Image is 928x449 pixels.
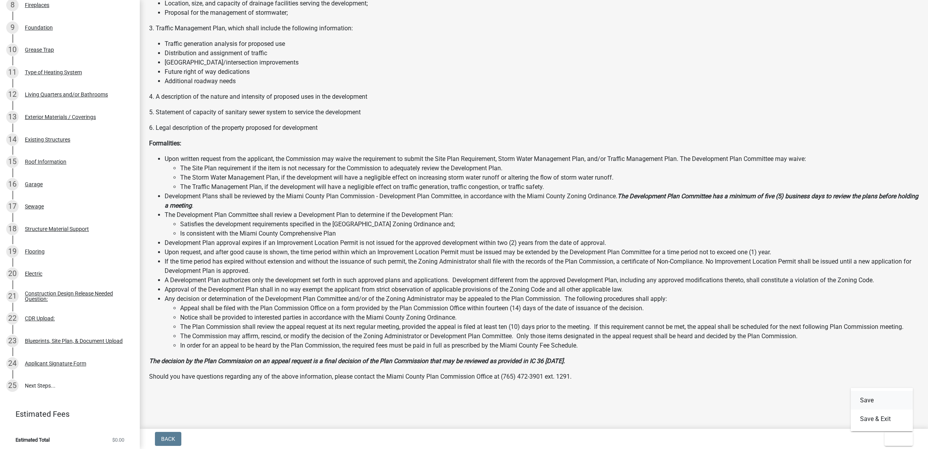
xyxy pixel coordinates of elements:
[6,178,19,190] div: 16
[851,388,913,432] div: Exit
[6,357,19,370] div: 24
[161,436,175,442] span: Back
[180,229,919,238] li: Is consistent with the Miami County Comprehensive Plan
[6,88,19,101] div: 12
[6,223,19,235] div: 18
[25,70,82,75] div: Type of Heating System
[149,24,919,33] p: 3. Traffic Management Plan, which shall include the following information:
[165,248,919,257] li: Upon request, and after good cause is shown, the time period within which an Improvement Location...
[6,290,19,302] div: 21
[180,332,919,341] li: The Commission may affirm, rescind, or modify the decision of the Zoning Administrator or Develop...
[25,271,42,276] div: Electric
[180,341,919,350] li: In order for an appeal to be heard by the Plan Commission, the required fees must be paid in full...
[180,220,919,229] li: Satisfies the development requirements specified in the [GEOGRAPHIC_DATA] Zoning Ordinance and;
[6,111,19,123] div: 13
[25,92,108,97] div: Living Quarters and/or Bathrooms
[25,25,53,30] div: Foundation
[6,133,19,146] div: 14
[165,49,919,58] li: Distribution and assignment of traffic
[6,312,19,325] div: 22
[6,267,19,280] div: 20
[180,182,919,192] li: The Traffic Management Plan, if the development will have a negligible effect on traffic generati...
[149,92,919,101] p: 4. A description of the nature and intensity of proposed uses in the development
[16,437,50,442] span: Estimated Total
[165,154,919,192] li: Upon written request from the applicant, the Commission may waive the requirement to submit the S...
[149,123,919,133] p: 6. Legal description of the property proposed for development
[6,155,19,168] div: 15
[155,432,181,446] button: Back
[180,313,919,322] li: Notice shall be provided to interested parties in accordance with the Miami County Zoning Ordinance.
[6,335,19,347] div: 23
[165,67,919,77] li: Future right of way dedications
[25,114,96,120] div: Exterior Materials / Coverings
[851,410,913,428] button: Save & Exit
[25,291,127,302] div: Construction Design Release Needed Question:
[165,210,919,238] li: The Development Plan Committee shall review a Development Plan to determine if the Development Plan:
[149,140,181,147] strong: Formalities:
[6,379,19,392] div: 25
[149,372,919,381] p: Should you have questions regarding any of the above information, please contact the Miami County...
[180,164,919,173] li: The Site Plan requirement if the item is not necessary for the Commission to adequately review th...
[149,108,919,117] p: 5. Statement of capacity of sanitary sewer system to service the development
[25,182,43,187] div: Garage
[6,66,19,79] div: 11
[25,2,49,8] div: Fireplaces
[25,316,55,321] div: CDR Upload:
[165,257,919,276] li: If the time period has expired without extension and without the issuance of such permit, the Zon...
[165,294,919,350] li: Any decision or determination of the Development Plan Committee and/or of the Zoning Administrato...
[25,361,86,366] div: Applicant Signature Form
[25,249,45,254] div: Flooring
[165,8,919,17] li: Proposal for the management of stormwater;
[25,47,54,52] div: Grease Trap
[6,245,19,258] div: 19
[165,192,919,210] li: Development Plans shall be reviewed by the Miami County Plan Commission - Development Plan Commit...
[165,77,919,86] li: Additional roadway needs
[25,204,44,209] div: Sewage
[180,304,919,313] li: Appeal shall be filed with the Plan Commission Office on a form provided by the Plan Commission O...
[891,436,902,442] span: Exit
[6,406,127,422] a: Estimated Fees
[180,173,919,182] li: The Storm Water Management Plan, if the development will have a negligible effect on increasing s...
[149,357,565,365] strong: The decision by the Plan Commission on an appeal request is a final decision of the Plan Commissi...
[165,238,919,248] li: Development Plan approval expires if an Improvement Location Permit is not issued for the approve...
[165,39,919,49] li: Traffic generation analysis for proposed use
[6,21,19,34] div: 9
[180,322,919,332] li: The Plan Commission shall review the appeal request at its next regular meeting, provided the app...
[6,200,19,213] div: 17
[165,58,919,67] li: [GEOGRAPHIC_DATA]/intersection improvements
[112,437,124,442] span: $0.00
[6,44,19,56] div: 10
[25,338,123,344] div: Blueprints, Site Plan, & Document Upload
[851,391,913,410] button: Save
[25,226,89,232] div: Structure Material Support
[25,137,70,142] div: Existing Structures
[885,432,913,446] button: Exit
[165,276,919,285] li: A Development Plan authorizes only the development set forth in such approved plans and applicati...
[165,285,919,294] li: Approval of the Development Plan shall in no way exempt the applicant from strict observation of ...
[25,159,66,164] div: Roof Information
